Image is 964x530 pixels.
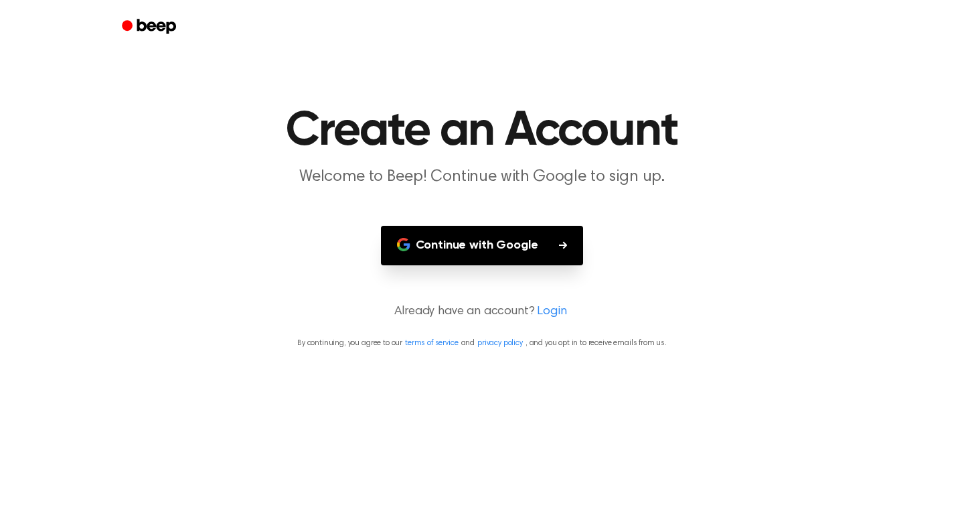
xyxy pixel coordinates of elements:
a: terms of service [405,339,458,347]
a: privacy policy [477,339,523,347]
button: Continue with Google [381,226,584,265]
a: Login [537,303,566,321]
a: Beep [112,14,188,40]
h1: Create an Account [139,107,825,155]
p: By continuing, you agree to our and , and you opt in to receive emails from us. [16,337,948,349]
p: Already have an account? [16,303,948,321]
p: Welcome to Beep! Continue with Google to sign up. [225,166,739,188]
